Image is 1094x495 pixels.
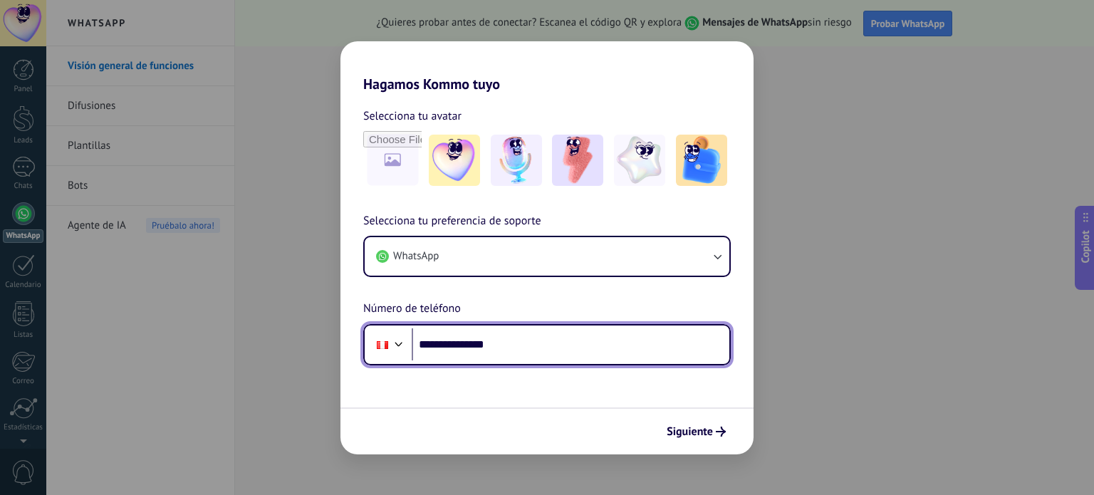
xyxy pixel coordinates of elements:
span: Selecciona tu avatar [363,107,462,125]
img: -3.jpeg [552,135,603,186]
span: WhatsApp [393,249,439,264]
img: -2.jpeg [491,135,542,186]
button: Siguiente [660,420,732,444]
span: Número de teléfono [363,300,461,318]
span: Selecciona tu preferencia de soporte [363,212,541,231]
img: -1.jpeg [429,135,480,186]
div: Peru: + 51 [369,330,396,360]
img: -5.jpeg [676,135,727,186]
span: Siguiente [667,427,713,437]
button: WhatsApp [365,237,729,276]
h2: Hagamos Kommo tuyo [340,41,754,93]
img: -4.jpeg [614,135,665,186]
